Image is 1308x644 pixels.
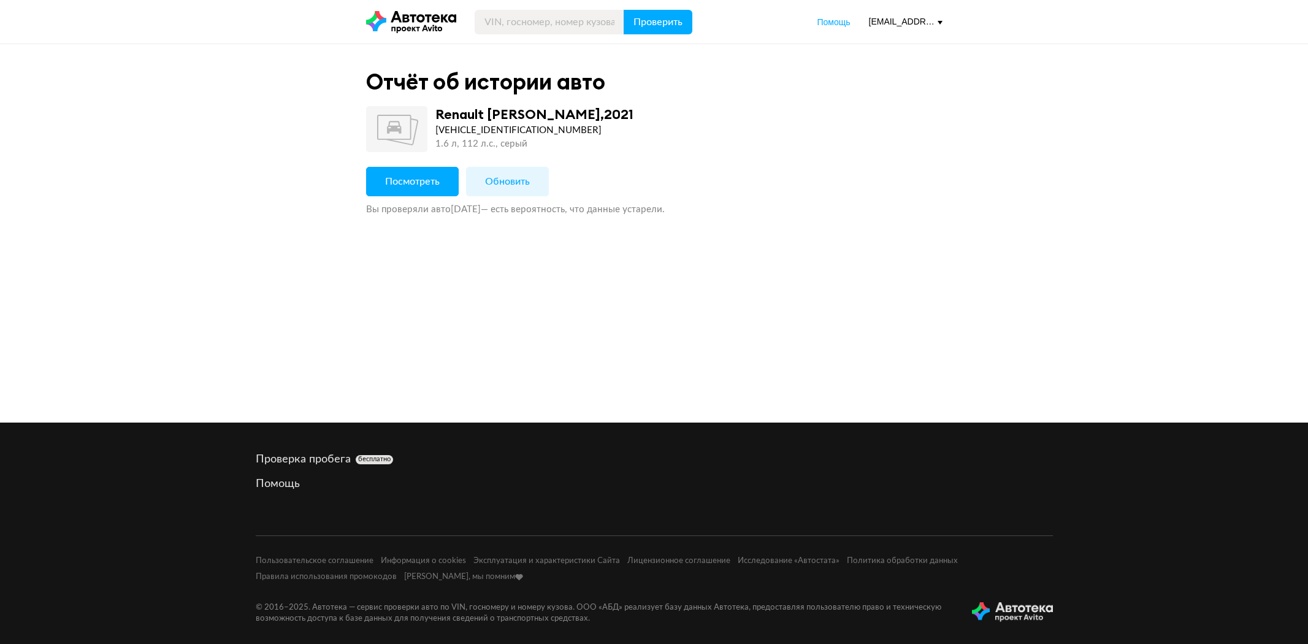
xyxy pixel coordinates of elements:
[256,477,1053,491] a: Помощь
[358,455,391,464] span: бесплатно
[366,69,605,95] div: Отчёт об истории авто
[847,556,958,567] a: Политика обработки данных
[435,106,633,122] div: Renault [PERSON_NAME] , 2021
[817,17,850,27] span: Помощь
[972,602,1053,622] img: tWS6KzJlK1XUpy65r7uaHVIs4JI6Dha8Nraz9T2hA03BhoCc4MtbvZCxBLwJIh+mQSIAkLBJpqMoKVdP8sONaFJLCz6I0+pu7...
[256,556,373,567] a: Пользовательское соглашение
[817,16,850,28] a: Помощь
[435,137,633,151] div: 1.6 л, 112 л.c., серый
[633,17,683,27] span: Проверить
[475,10,624,34] input: VIN, госномер, номер кузова
[404,572,523,583] a: [PERSON_NAME], мы помним
[256,572,397,583] a: Правила использования промокодов
[738,556,839,567] a: Исследование «Автостата»
[485,177,530,186] span: Обновить
[624,10,692,34] button: Проверить
[435,124,633,137] div: [VEHICLE_IDENTIFICATION_NUMBER]
[366,204,943,216] div: Вы проверяли авто [DATE] — есть вероятность, что данные устарели.
[627,556,730,567] a: Лицензионное соглашение
[256,452,1053,467] div: Проверка пробега
[366,167,459,196] button: Посмотреть
[466,167,549,196] button: Обновить
[869,16,943,28] div: [EMAIL_ADDRESS][DOMAIN_NAME]
[256,602,952,624] p: © 2016– 2025 . Автотека — сервис проверки авто по VIN, госномеру и номеру кузова. ООО «АБД» реали...
[381,556,466,567] a: Информация о cookies
[256,452,1053,467] a: Проверка пробегабесплатно
[473,556,620,567] a: Эксплуатация и характеристики Сайта
[385,177,440,186] span: Посмотреть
